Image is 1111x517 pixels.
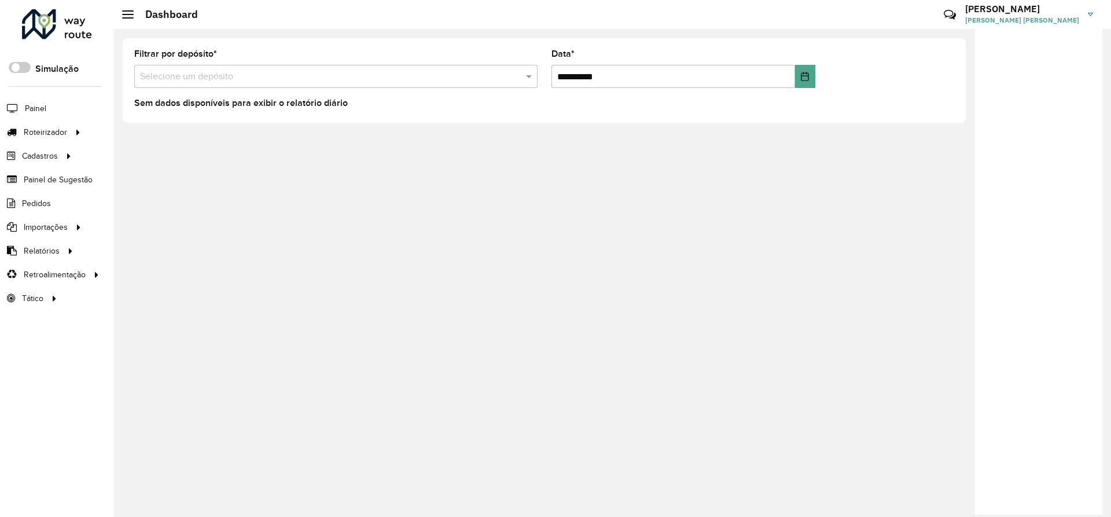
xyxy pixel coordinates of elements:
[22,150,58,162] span: Cadastros
[35,62,79,76] label: Simulação
[134,8,198,21] h2: Dashboard
[22,197,51,210] span: Pedidos
[551,47,575,61] label: Data
[24,269,86,281] span: Retroalimentação
[25,102,46,115] span: Painel
[965,3,1079,14] h3: [PERSON_NAME]
[24,174,93,186] span: Painel de Sugestão
[24,221,68,233] span: Importações
[24,126,67,138] span: Roteirizador
[937,2,962,27] a: Contato Rápido
[965,15,1079,25] span: [PERSON_NAME] [PERSON_NAME]
[22,292,43,305] span: Tático
[134,96,348,110] label: Sem dados disponíveis para exibir o relatório diário
[134,47,217,61] label: Filtrar por depósito
[24,245,60,257] span: Relatórios
[795,65,815,88] button: Choose Date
